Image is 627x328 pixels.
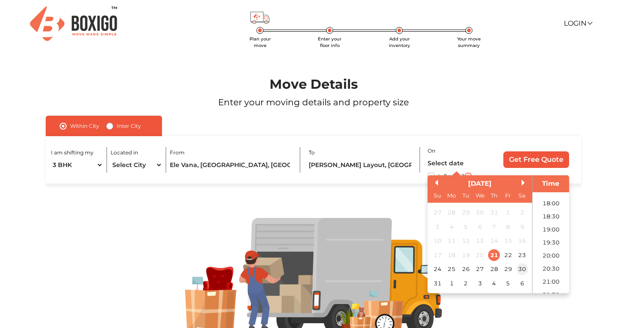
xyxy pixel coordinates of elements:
[460,190,472,201] div: Tu
[170,149,185,157] label: From
[502,235,514,247] div: Not available Friday, August 15th, 2025
[488,235,500,247] div: Not available Thursday, August 14th, 2025
[474,235,485,247] div: Not available Wednesday, August 13th, 2025
[25,96,602,109] p: Enter your moving details and property size
[445,263,457,275] div: Choose Monday, August 25th, 2025
[488,278,500,289] div: Choose Thursday, September 4th, 2025
[460,249,472,261] div: Not available Tuesday, August 19th, 2025
[503,151,569,168] input: Get Free Quote
[488,221,500,233] div: Not available Thursday, August 7th, 2025
[564,19,592,27] a: Login
[533,223,570,236] li: 19:00
[445,190,457,201] div: Mo
[389,36,410,48] span: Add your inventory
[457,36,481,48] span: Your move summary
[431,235,443,247] div: Not available Sunday, August 10th, 2025
[502,190,514,201] div: Fr
[535,179,567,189] div: Time
[428,156,489,171] input: Select date
[488,249,500,261] div: Choose Thursday, August 21st, 2025
[474,278,485,289] div: Choose Wednesday, September 3rd, 2025
[431,263,443,275] div: Choose Sunday, August 24th, 2025
[533,288,570,301] li: 21:30
[502,278,514,289] div: Choose Friday, September 5th, 2025
[465,173,472,180] img: i
[318,36,341,48] span: Enter your floor info
[431,221,443,233] div: Not available Sunday, August 3rd, 2025
[533,197,570,210] li: 18:00
[460,235,472,247] div: Not available Tuesday, August 12th, 2025
[445,249,457,261] div: Not available Monday, August 18th, 2025
[438,171,465,180] label: Is flexible?
[70,121,99,131] label: Within City
[488,190,500,201] div: Th
[30,7,117,41] img: Boxigo
[428,179,532,189] div: [DATE]
[474,263,485,275] div: Choose Wednesday, August 27th, 2025
[430,206,529,291] div: month 2025-08
[516,207,528,218] div: Not available Saturday, August 2nd, 2025
[170,157,292,173] input: Locality
[516,263,528,275] div: Choose Saturday, August 30th, 2025
[51,149,94,157] label: I am shifting my
[533,275,570,288] li: 21:00
[445,221,457,233] div: Not available Monday, August 4th, 2025
[445,278,457,289] div: Choose Monday, September 1st, 2025
[533,236,570,249] li: 19:30
[431,249,443,261] div: Not available Sunday, August 17th, 2025
[516,190,528,201] div: Sa
[431,207,443,218] div: Not available Sunday, July 27th, 2025
[533,210,570,223] li: 18:30
[533,262,570,275] li: 20:30
[488,207,500,218] div: Not available Thursday, July 31st, 2025
[460,278,472,289] div: Choose Tuesday, September 2nd, 2025
[474,190,485,201] div: We
[516,278,528,289] div: Choose Saturday, September 6th, 2025
[516,221,528,233] div: Not available Saturday, August 9th, 2025
[502,207,514,218] div: Not available Friday, August 1st, 2025
[111,149,138,157] label: Located in
[309,157,414,173] input: Locality
[474,207,485,218] div: Not available Wednesday, July 30th, 2025
[516,235,528,247] div: Not available Saturday, August 16th, 2025
[502,263,514,275] div: Choose Friday, August 29th, 2025
[431,190,443,201] div: Su
[445,235,457,247] div: Not available Monday, August 11th, 2025
[460,221,472,233] div: Not available Tuesday, August 5th, 2025
[474,221,485,233] div: Not available Wednesday, August 6th, 2025
[502,221,514,233] div: Not available Friday, August 8th, 2025
[460,263,472,275] div: Choose Tuesday, August 26th, 2025
[431,278,443,289] div: Choose Sunday, August 31st, 2025
[25,77,602,92] h1: Move Details
[522,180,528,186] button: Next Month
[474,249,485,261] div: Not available Wednesday, August 20th, 2025
[309,149,315,157] label: To
[117,121,141,131] label: Inter City
[488,263,500,275] div: Choose Thursday, August 28th, 2025
[428,147,435,155] label: On
[516,249,528,261] div: Choose Saturday, August 23rd, 2025
[533,249,570,262] li: 20:00
[249,36,271,48] span: Plan your move
[432,180,438,186] button: Previous Month
[460,207,472,218] div: Not available Tuesday, July 29th, 2025
[445,207,457,218] div: Not available Monday, July 28th, 2025
[502,249,514,261] div: Choose Friday, August 22nd, 2025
